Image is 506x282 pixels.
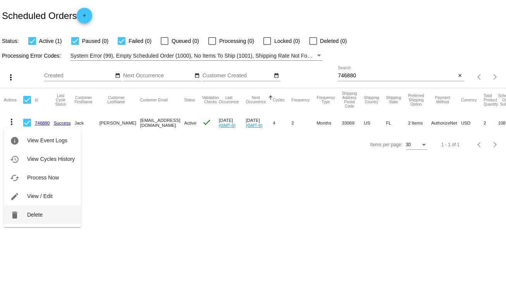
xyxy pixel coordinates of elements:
mat-icon: cached [10,173,19,183]
span: View Cycles History [27,156,75,162]
mat-icon: info [10,136,19,145]
mat-icon: edit [10,192,19,201]
span: View Event Logs [27,137,67,144]
mat-icon: delete [10,210,19,220]
mat-icon: history [10,155,19,164]
span: View / Edit [27,193,53,199]
span: Process Now [27,174,59,181]
span: Delete [27,212,43,218]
